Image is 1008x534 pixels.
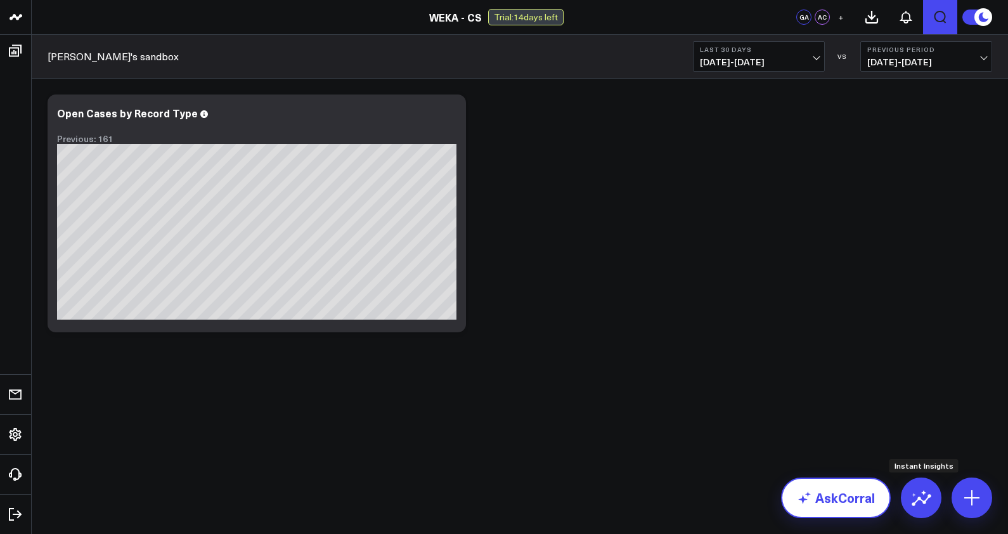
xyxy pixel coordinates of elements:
[693,41,825,72] button: Last 30 Days[DATE]-[DATE]
[815,10,830,25] div: AC
[700,46,818,53] b: Last 30 Days
[48,49,179,63] a: [PERSON_NAME]'s sandbox
[833,10,848,25] button: +
[429,10,482,24] a: WEKA - CS
[867,57,985,67] span: [DATE] - [DATE]
[860,41,992,72] button: Previous Period[DATE]-[DATE]
[796,10,811,25] div: GA
[781,478,891,518] a: AskCorral
[700,57,818,67] span: [DATE] - [DATE]
[831,53,854,60] div: VS
[838,13,844,22] span: +
[867,46,985,53] b: Previous Period
[57,106,198,120] div: Open Cases by Record Type
[488,9,564,25] div: Trial: 14 days left
[57,134,456,144] div: Previous: 161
